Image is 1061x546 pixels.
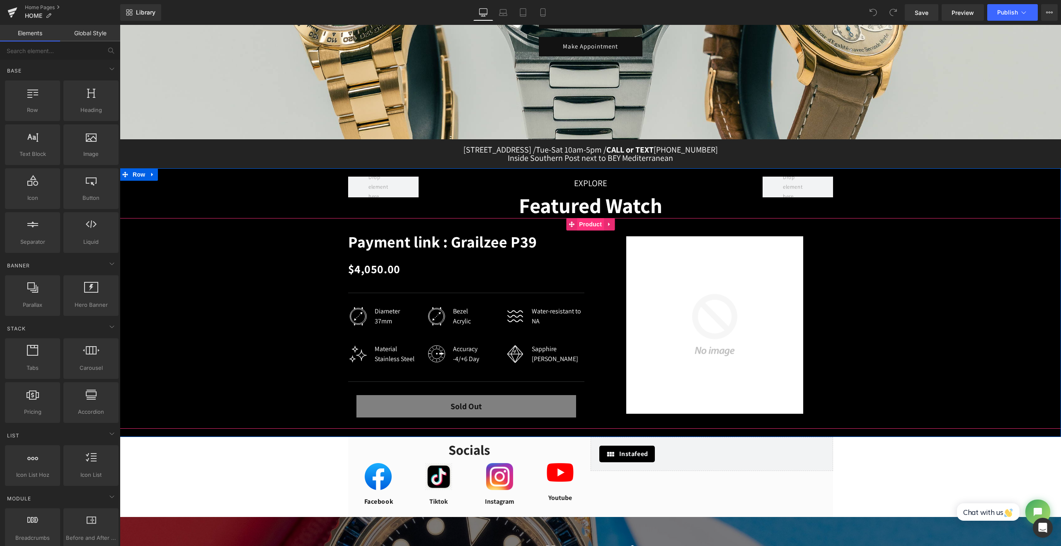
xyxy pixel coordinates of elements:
div: Diameter [255,281,280,291]
span: $4,050.00 [228,234,281,255]
h4: Instagram [364,475,395,478]
button: Sold Out [237,370,456,393]
span: Preview [952,8,974,17]
a: Expand / Collapse [484,193,495,206]
span: List [6,432,20,439]
span: Publish [997,9,1018,16]
span: Button [66,194,116,202]
span: Heading [66,106,116,114]
div: Open Intercom Messenger [1033,518,1053,538]
button: More [1041,4,1058,21]
div: Water-resistant to NA [412,281,464,301]
button: Undo [865,4,882,21]
div: Facebook [245,475,273,478]
span: Product [457,193,484,206]
span: Library [136,9,155,16]
div: Sapphire [412,319,458,329]
div: Stainless Steel [255,329,295,339]
a: Global Style [60,25,120,41]
strong: CALL or TEXT [487,119,534,130]
div: -4/+6 Day [333,329,359,339]
span: Text Block [7,150,58,158]
span: HOME [25,12,42,19]
span: Image [66,150,116,158]
button: Redo [885,4,901,21]
a: Home Pages [25,4,120,11]
span: Separator [7,238,58,246]
h4: youtube [426,466,454,480]
span: Icon List [66,471,116,479]
img: Payment link : Grailzee P39 [506,211,684,389]
span: Base [6,67,22,75]
iframe: Tidio Chat [828,468,937,507]
div: EXPLORE [311,152,630,165]
a: Preview [942,4,984,21]
span: Inside Southern Post next to BEY Mediterranean [388,128,553,138]
span: Icon [7,194,58,202]
a: Payment link : Grailzee P39 [228,208,417,227]
span: Icon List Hoz [7,471,58,479]
div: Material [255,319,295,329]
a: Tablet [513,4,533,21]
a: Mobile [533,4,553,21]
span: Tue-Sat 10am-5pm / [416,119,487,130]
span: Tabs [7,364,58,372]
span: Liquid [66,238,116,246]
span: Before and After Images [66,534,116,542]
span: Save [915,8,928,17]
button: Publish [987,4,1038,21]
div: 37mm [255,291,280,301]
a: New Library [120,4,161,21]
span: Row [11,143,27,156]
span: [PHONE_NUMBER] [534,119,598,130]
span: Instafeed [499,424,528,434]
span: Banner [6,262,31,269]
span: Pricing [7,408,58,416]
span: Module [6,495,32,502]
div: Accuracy [333,319,359,329]
div: [PERSON_NAME] [412,329,458,339]
span: Hero Banner [66,301,116,309]
div: Bezel [333,281,351,291]
span: Parallax [7,301,58,309]
a: Expand / Collapse [27,143,38,156]
h2: Socials [252,416,447,434]
div: Tiktok [305,465,333,478]
span: Carousel [66,364,116,372]
span: Breadcrumbs [7,534,58,542]
div: Acrylic [333,291,351,301]
span: Accordion [66,408,116,416]
a: Laptop [493,4,513,21]
a: Desktop [473,4,493,21]
h2: Featured Watch [311,168,630,193]
a: Make Appointment [419,12,523,32]
span: Stack [6,325,27,332]
span: Row [7,106,58,114]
